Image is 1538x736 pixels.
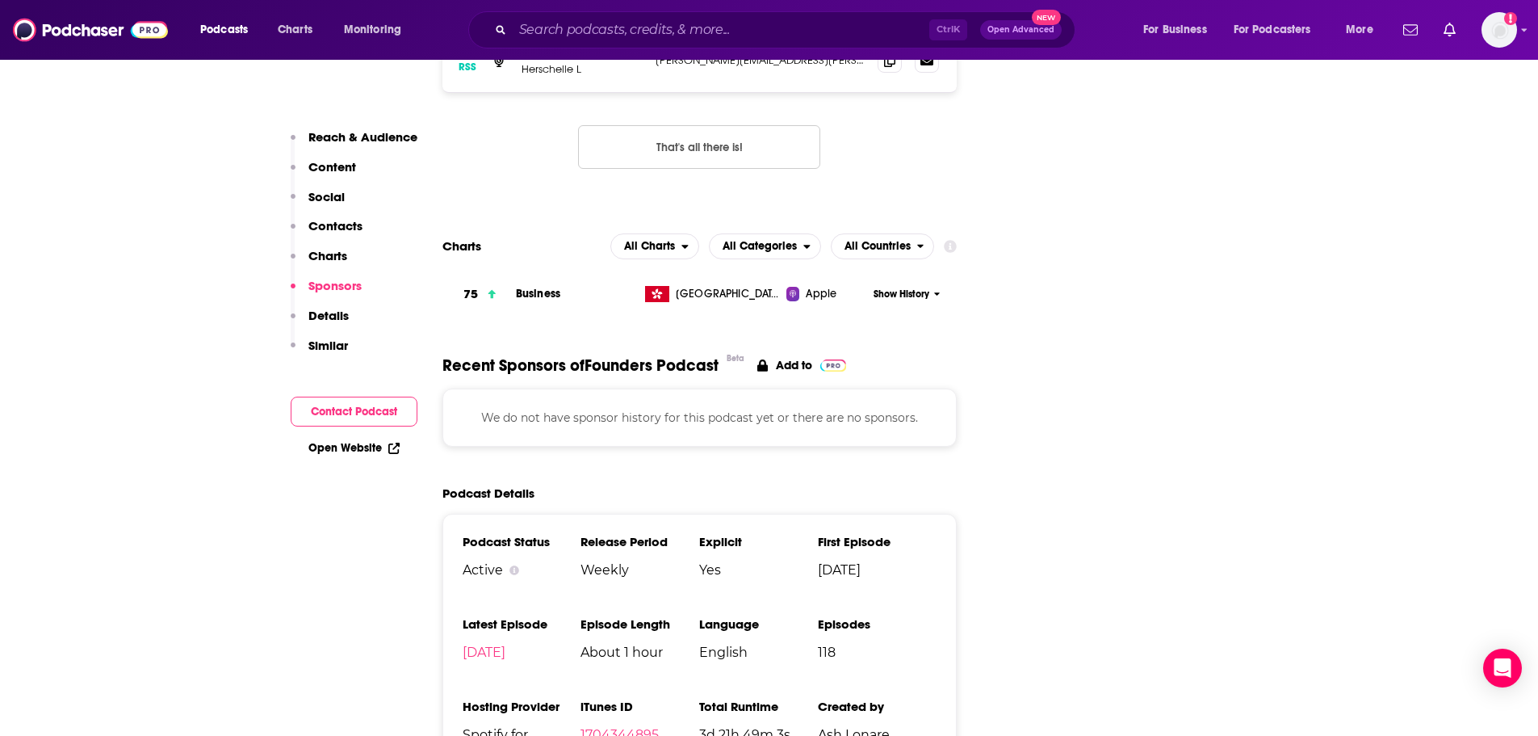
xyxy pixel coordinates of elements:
[484,11,1091,48] div: Search podcasts, credits, & more...
[189,17,269,43] button: open menu
[776,358,812,372] p: Add to
[580,699,699,714] h3: iTunes ID
[1481,12,1517,48] span: Logged in as PTEPR25
[1132,17,1227,43] button: open menu
[580,562,699,578] span: Weekly
[267,17,322,43] a: Charts
[699,699,818,714] h3: Total Runtime
[624,241,675,252] span: All Charts
[463,534,581,549] h3: Podcast Status
[1346,19,1373,41] span: More
[656,53,865,67] p: [PERSON_NAME][EMAIL_ADDRESS][PERSON_NAME][DOMAIN_NAME]
[291,159,356,189] button: Content
[699,645,818,660] span: English
[291,248,347,278] button: Charts
[13,15,168,45] img: Podchaser - Follow, Share and Rate Podcasts
[459,61,476,74] h3: RSS
[874,288,929,301] span: Show History
[1234,19,1311,41] span: For Podcasters
[308,218,362,233] p: Contacts
[699,534,818,549] h3: Explicit
[1335,17,1393,43] button: open menu
[1223,17,1335,43] button: open menu
[831,233,935,259] h2: Countries
[308,338,348,353] p: Similar
[1143,19,1207,41] span: For Business
[818,616,937,632] h3: Episodes
[580,616,699,632] h3: Episode Length
[442,355,719,376] span: Recent Sponsors of Founders Podcast
[278,19,312,41] span: Charts
[1504,12,1517,25] svg: Add a profile image
[727,353,744,364] div: Beta
[291,338,348,368] button: Similar
[1437,16,1462,44] a: Show notifications dropdown
[580,534,699,549] h3: Release Period
[820,360,847,372] img: Pro Logo
[1397,16,1424,44] a: Show notifications dropdown
[818,562,937,578] span: [DATE]
[987,26,1054,34] span: Open Advanced
[844,241,911,252] span: All Countries
[723,241,797,252] span: All Categories
[639,286,786,302] a: [GEOGRAPHIC_DATA]
[709,233,821,259] h2: Categories
[699,562,818,578] span: Yes
[308,159,356,175] p: Content
[463,285,478,304] h3: 75
[333,17,422,43] button: open menu
[578,125,820,169] button: Nothing here.
[699,616,818,632] h3: Language
[1481,12,1517,48] img: User Profile
[929,19,967,40] span: Ctrl K
[980,20,1062,40] button: Open AdvancedNew
[291,308,349,338] button: Details
[291,278,362,308] button: Sponsors
[344,19,401,41] span: Monitoring
[308,129,417,145] p: Reach & Audience
[442,486,534,501] h2: Podcast Details
[818,534,937,549] h3: First Episode
[831,233,935,259] button: open menu
[463,409,937,427] p: We do not have sponsor history for this podcast yet or there are no sponsors.
[1032,10,1061,25] span: New
[308,189,345,204] p: Social
[868,288,945,301] button: Show History
[291,129,417,159] button: Reach & Audience
[463,562,581,578] div: Active
[308,248,347,263] p: Charts
[463,699,581,714] h3: Hosting Provider
[442,272,516,317] a: 75
[442,238,481,254] h2: Charts
[818,645,937,660] span: 118
[676,286,781,302] span: Hong Kong
[463,616,581,632] h3: Latest Episode
[522,62,643,76] p: Herschelle L
[806,286,836,302] span: Apple
[308,278,362,293] p: Sponsors
[308,441,400,455] a: Open Website
[308,308,349,323] p: Details
[610,233,699,259] button: open menu
[580,645,699,660] span: About 1 hour
[709,233,821,259] button: open menu
[757,355,847,376] a: Add to
[818,699,937,714] h3: Created by
[786,286,868,302] a: Apple
[291,218,362,248] button: Contacts
[610,233,699,259] h2: Platforms
[1481,12,1517,48] button: Show profile menu
[516,287,560,301] a: Business
[291,189,345,219] button: Social
[513,17,929,43] input: Search podcasts, credits, & more...
[463,645,505,660] a: [DATE]
[200,19,248,41] span: Podcasts
[291,397,417,427] button: Contact Podcast
[1483,649,1522,688] div: Open Intercom Messenger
